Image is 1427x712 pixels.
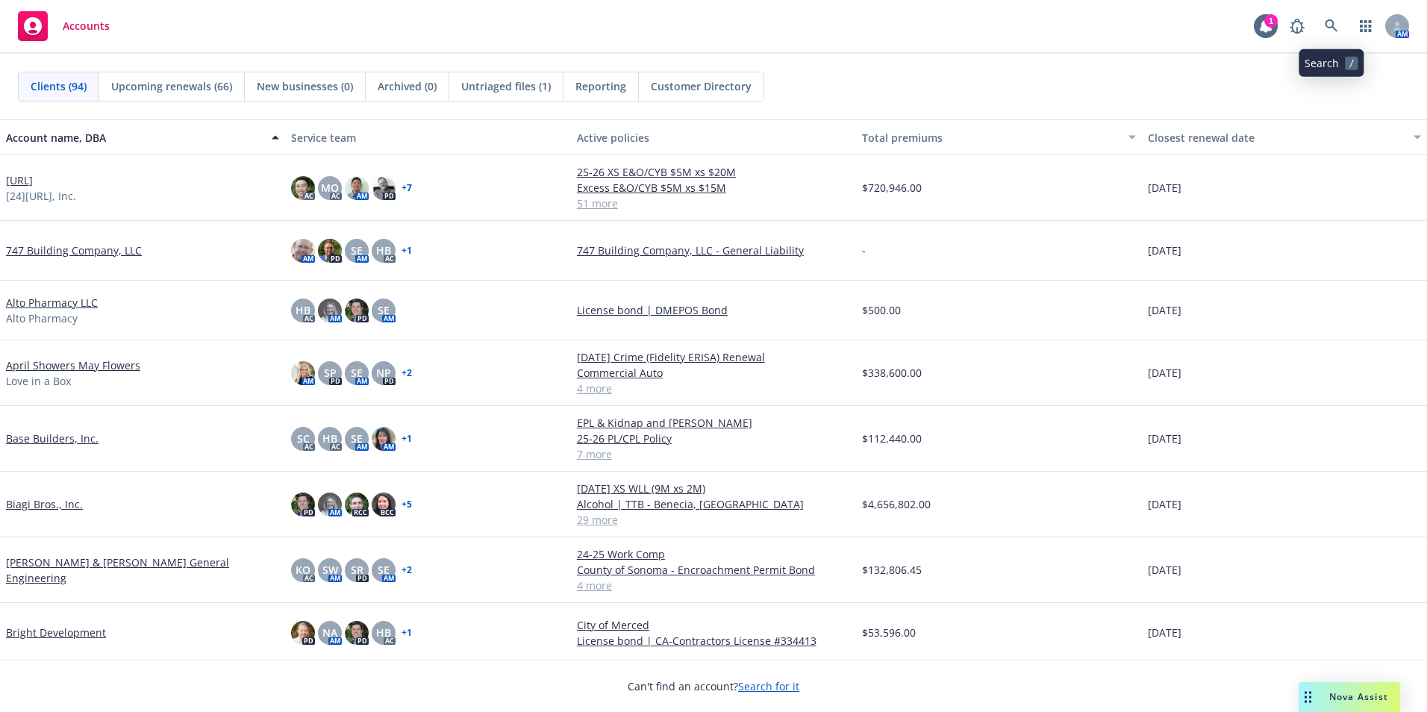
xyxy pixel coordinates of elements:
[862,243,866,258] span: -
[6,130,263,146] div: Account name, DBA
[577,512,850,528] a: 29 more
[297,431,310,446] span: SC
[651,78,752,94] span: Customer Directory
[1148,496,1181,512] span: [DATE]
[372,493,396,516] img: photo
[862,562,922,578] span: $132,806.45
[628,678,799,694] span: Can't find an account?
[6,310,78,326] span: Alto Pharmacy
[6,625,106,640] a: Bright Development
[577,633,850,649] a: License bond | CA-Contractors License #334413
[6,295,98,310] a: Alto Pharmacy LLC
[1299,682,1400,712] button: Nova Assist
[402,628,412,637] a: + 1
[577,546,850,562] a: 24-25 Work Comp
[6,243,142,258] a: 747 Building Company, LLC
[322,625,337,640] span: NA
[31,78,87,94] span: Clients (94)
[6,188,76,204] span: [24][URL], Inc.
[291,361,315,385] img: photo
[577,578,850,593] a: 4 more
[577,196,850,211] a: 51 more
[351,365,363,381] span: SE
[862,180,922,196] span: $720,946.00
[296,302,310,318] span: HB
[376,243,391,258] span: HB
[257,78,353,94] span: New businesses (0)
[577,130,850,146] div: Active policies
[1329,690,1388,703] span: Nova Assist
[376,365,391,381] span: NP
[1148,243,1181,258] span: [DATE]
[1148,562,1181,578] span: [DATE]
[738,679,799,693] a: Search for it
[862,130,1119,146] div: Total premiums
[318,493,342,516] img: photo
[577,365,850,381] a: Commercial Auto
[577,431,850,446] a: 25-26 PL/CPL Policy
[577,481,850,496] a: [DATE] XS WLL (9M xs 2M)
[345,176,369,200] img: photo
[6,431,99,446] a: Base Builders, Inc.
[1148,625,1181,640] span: [DATE]
[862,625,916,640] span: $53,596.00
[321,180,339,196] span: MQ
[577,562,850,578] a: County of Sonoma - Encroachment Permit Bond
[577,164,850,180] a: 25-26 XS E&O/CYB $5M xs $20M
[372,176,396,200] img: photo
[1317,11,1346,41] a: Search
[1148,130,1405,146] div: Closest renewal date
[291,130,564,146] div: Service team
[577,446,850,462] a: 7 more
[345,621,369,645] img: photo
[1351,11,1381,41] a: Switch app
[351,243,363,258] span: SE
[402,369,412,378] a: + 2
[402,246,412,255] a: + 1
[12,5,116,47] a: Accounts
[461,78,551,94] span: Untriaged files (1)
[577,415,850,431] a: EPL & Kidnap and [PERSON_NAME]
[6,357,140,373] a: April Showers May Flowers
[1148,365,1181,381] span: [DATE]
[376,625,391,640] span: HB
[1148,431,1181,446] span: [DATE]
[6,496,83,512] a: Biagi Bros., Inc.
[402,566,412,575] a: + 2
[577,617,850,633] a: City of Merced
[6,555,279,586] a: [PERSON_NAME] & [PERSON_NAME] General Engineering
[318,239,342,263] img: photo
[345,299,369,322] img: photo
[862,431,922,446] span: $112,440.00
[291,176,315,200] img: photo
[577,243,850,258] a: 747 Building Company, LLC - General Liability
[318,299,342,322] img: photo
[285,119,570,155] button: Service team
[378,302,390,318] span: SE
[6,373,71,389] span: Love in a Box
[1142,119,1427,155] button: Closest renewal date
[1282,11,1312,41] a: Report a Bug
[577,381,850,396] a: 4 more
[324,365,337,381] span: SP
[378,78,437,94] span: Archived (0)
[577,496,850,512] a: Alcohol | TTB - Benecia, [GEOGRAPHIC_DATA]
[322,562,338,578] span: SW
[577,180,850,196] a: Excess E&O/CYB $5M xs $15M
[862,302,901,318] span: $500.00
[351,562,363,578] span: SR
[1148,180,1181,196] span: [DATE]
[1148,302,1181,318] span: [DATE]
[856,119,1141,155] button: Total premiums
[402,184,412,193] a: + 7
[345,493,369,516] img: photo
[575,78,626,94] span: Reporting
[6,172,33,188] a: [URL]
[862,365,922,381] span: $338,600.00
[862,496,931,512] span: $4,656,802.00
[378,562,390,578] span: SE
[291,493,315,516] img: photo
[296,562,310,578] span: KO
